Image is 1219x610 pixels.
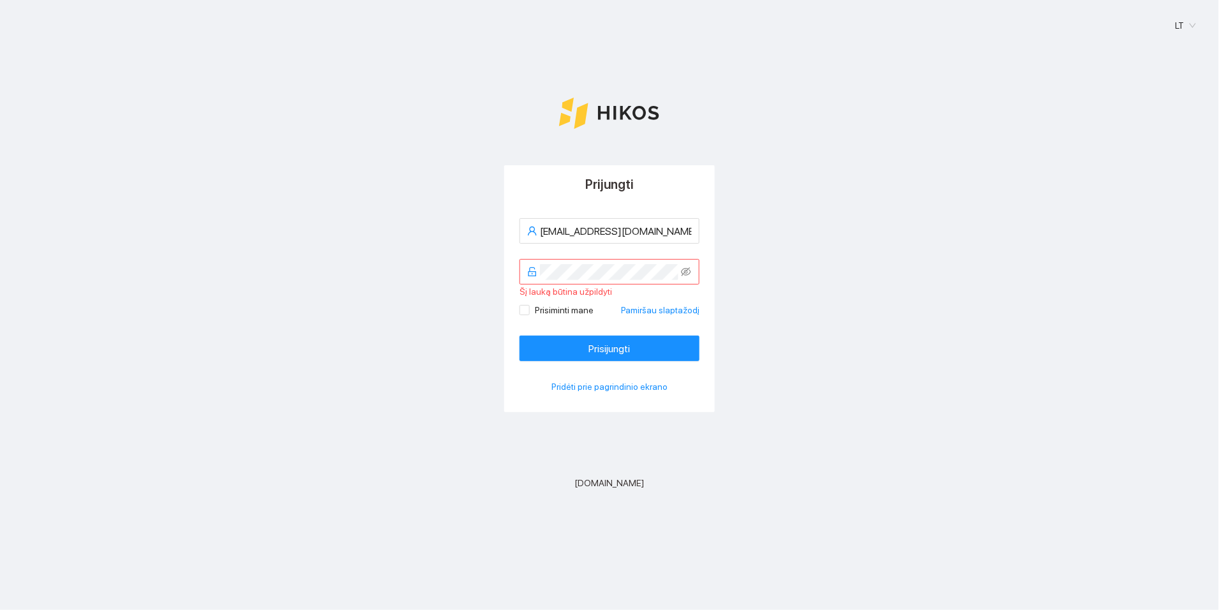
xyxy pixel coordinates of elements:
span: Prijungti [585,177,634,192]
span: LT [1176,16,1196,35]
span: unlock [527,267,537,277]
button: Prisijungti [520,336,699,361]
div: Šį lauką būtina užpildyti [520,285,699,299]
button: Pridėti prie pagrindinio ekrano [520,376,699,397]
span: Prisiminti mane [530,303,599,317]
span: [DOMAIN_NAME] [575,476,645,490]
span: Pridėti prie pagrindinio ekrano [551,380,668,394]
span: eye-invisible [681,267,691,277]
a: Pamiršau slaptažodį [621,303,699,317]
input: El. paštas [540,223,692,239]
span: Prisijungti [589,341,631,357]
span: user [527,226,537,236]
